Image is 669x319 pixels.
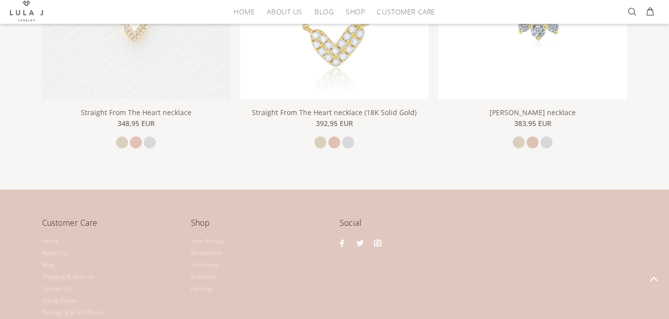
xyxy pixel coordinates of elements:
[81,108,191,117] a: Straight From The Heart necklace
[267,8,302,15] span: About Us
[340,216,627,237] h4: Social
[489,108,576,117] a: [PERSON_NAME] necklace
[42,295,76,307] a: Sizing Guide
[346,8,365,15] span: Shop
[371,4,435,19] a: Customer Care
[42,235,59,247] a: Home
[42,259,54,271] a: Blog
[191,259,219,271] a: Necklaces
[308,4,340,19] a: Blog
[130,136,142,148] a: rose gold
[252,108,417,117] a: Straight From The Heart necklace (18K Solid Gold)
[340,4,371,19] a: Shop
[191,235,225,247] a: New Arrivals
[118,118,155,129] span: 348,95 EUR
[191,271,217,283] a: Bracelets
[377,8,435,15] span: Customer Care
[328,136,340,148] a: rose gold
[42,283,71,295] a: Contact Us
[228,4,261,19] a: HOME
[191,216,330,237] h4: Shop
[342,136,354,148] a: white gold
[234,8,255,15] span: HOME
[514,118,551,129] span: 383,95 EUR
[191,283,213,295] a: Earrings
[314,136,326,148] a: yellow gold
[527,136,539,148] a: rose gold
[638,263,669,294] a: BACK TO TOP
[42,271,94,283] a: Shipping & Returns
[261,4,308,19] a: About Us
[191,247,222,259] a: Bestsellers
[316,118,353,129] span: 392,95 EUR
[314,8,334,15] span: Blog
[42,247,67,259] a: About Us
[541,136,552,148] a: white gold
[116,136,128,148] a: yellow gold
[42,307,104,319] a: Packaging & Gift Boxes
[513,136,525,148] a: yellow gold
[144,136,156,148] a: white gold
[42,216,181,237] h4: Customer Care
